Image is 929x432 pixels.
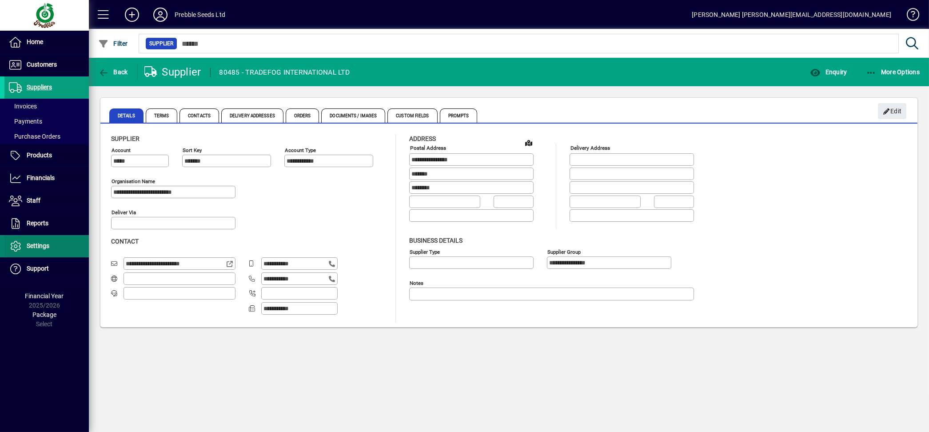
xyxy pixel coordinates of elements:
mat-label: Supplier type [410,248,440,255]
a: View on map [522,136,536,150]
span: Filter [98,40,128,47]
span: Edit [883,104,902,119]
button: More Options [864,64,922,80]
mat-label: Account [112,147,131,153]
span: Back [98,68,128,76]
span: Home [27,38,43,45]
span: Support [27,265,49,272]
button: Edit [878,103,906,119]
a: Customers [4,54,89,76]
span: More Options [866,68,920,76]
mat-label: Sort key [183,147,202,153]
a: Staff [4,190,89,212]
span: Enquiry [810,68,847,76]
mat-label: Supplier group [547,248,581,255]
mat-label: Deliver via [112,209,136,216]
span: Orders [286,108,319,123]
span: Payments [9,118,42,125]
a: Invoices [4,99,89,114]
a: Support [4,258,89,280]
span: Contact [111,238,139,245]
span: Supplier [149,39,173,48]
span: Products [27,152,52,159]
a: Purchase Orders [4,129,89,144]
span: Business details [409,237,463,244]
mat-label: Account Type [285,147,316,153]
a: Products [4,144,89,167]
button: Enquiry [808,64,849,80]
span: Documents / Images [321,108,385,123]
button: Add [118,7,146,23]
button: Back [96,64,130,80]
span: Package [32,311,56,318]
span: Invoices [9,103,37,110]
div: 80485 - TRADEFOG INTERNATIONAL LTD [219,65,350,80]
span: Financial Year [25,292,64,300]
span: Purchase Orders [9,133,60,140]
a: Payments [4,114,89,129]
span: Address [409,135,436,142]
mat-label: Notes [410,280,423,286]
a: Home [4,31,89,53]
div: Prebble Seeds Ltd [175,8,225,22]
span: Suppliers [27,84,52,91]
a: Settings [4,235,89,257]
span: Custom Fields [387,108,437,123]
span: Contacts [179,108,219,123]
span: Supplier [111,135,140,142]
div: [PERSON_NAME] [PERSON_NAME][EMAIL_ADDRESS][DOMAIN_NAME] [692,8,891,22]
span: Reports [27,220,48,227]
a: Knowledge Base [900,2,918,31]
span: Delivery Addresses [221,108,283,123]
button: Filter [96,36,130,52]
app-page-header-button: Back [89,64,138,80]
span: Settings [27,242,49,249]
a: Reports [4,212,89,235]
mat-label: Organisation name [112,178,155,184]
span: Details [109,108,144,123]
span: Terms [146,108,178,123]
button: Profile [146,7,175,23]
span: Financials [27,174,55,181]
span: Customers [27,61,57,68]
span: Staff [27,197,40,204]
span: Prompts [440,108,478,123]
div: Supplier [144,65,201,79]
a: Financials [4,167,89,189]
